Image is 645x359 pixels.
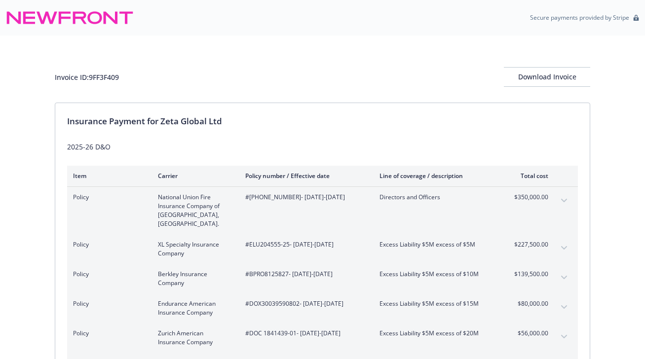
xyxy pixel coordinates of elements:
span: #ELU204555-25 - [DATE]-[DATE] [245,240,364,249]
span: Excess Liability $5M excess of $10M [379,270,495,279]
span: National Union Fire Insurance Company of [GEOGRAPHIC_DATA], [GEOGRAPHIC_DATA]. [158,193,229,228]
button: Download Invoice [504,67,590,87]
span: Endurance American Insurance Company [158,299,229,317]
span: Excess Liability $5M excess of $5M [379,240,495,249]
button: expand content [556,299,572,315]
div: Download Invoice [504,68,590,86]
span: Policy [73,193,142,202]
div: Line of coverage / description [379,172,495,180]
span: $350,000.00 [511,193,548,202]
span: Policy [73,270,142,279]
div: PolicyXL Specialty Insurance Company#ELU204555-25- [DATE]-[DATE]Excess Liability $5M excess of $5... [67,234,578,264]
div: PolicyBerkley Insurance Company#BPRO8125827- [DATE]-[DATE]Excess Liability $5M excess of $10M$139... [67,264,578,293]
span: Policy [73,299,142,308]
button: expand content [556,240,572,256]
span: Excess Liability $5M excess of $15M [379,299,495,308]
div: Carrier [158,172,229,180]
button: expand content [556,329,572,345]
span: Berkley Insurance Company [158,270,229,287]
span: #DOX30039590802 - [DATE]-[DATE] [245,299,364,308]
span: #BPRO8125827 - [DATE]-[DATE] [245,270,364,279]
span: Zurich American Insurance Company [158,329,229,347]
div: PolicyEndurance American Insurance Company#DOX30039590802- [DATE]-[DATE]Excess Liability $5M exce... [67,293,578,323]
span: #DOC 1841439-01 - [DATE]-[DATE] [245,329,364,338]
span: Policy [73,240,142,249]
div: Invoice ID: 9FF3F409 [55,72,119,82]
span: $80,000.00 [511,299,548,308]
button: expand content [556,270,572,286]
div: Insurance Payment for Zeta Global Ltd [67,115,578,128]
div: Policy number / Effective date [245,172,364,180]
span: Policy [73,329,142,338]
span: Directors and Officers [379,193,495,202]
div: Item [73,172,142,180]
p: Secure payments provided by Stripe [530,13,629,22]
div: Total cost [511,172,548,180]
span: $56,000.00 [511,329,548,338]
div: PolicyZurich American Insurance Company#DOC 1841439-01- [DATE]-[DATE]Excess Liability $5M excess ... [67,323,578,353]
button: expand content [556,193,572,209]
span: $227,500.00 [511,240,548,249]
div: PolicyNational Union Fire Insurance Company of [GEOGRAPHIC_DATA], [GEOGRAPHIC_DATA].#[PHONE_NUMBE... [67,187,578,234]
span: #[PHONE_NUMBER] - [DATE]-[DATE] [245,193,364,202]
span: XL Specialty Insurance Company [158,240,229,258]
span: $139,500.00 [511,270,548,279]
div: 2025-26 D&O [67,142,578,152]
span: Excess Liability $5M excess of $20M [379,329,495,338]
